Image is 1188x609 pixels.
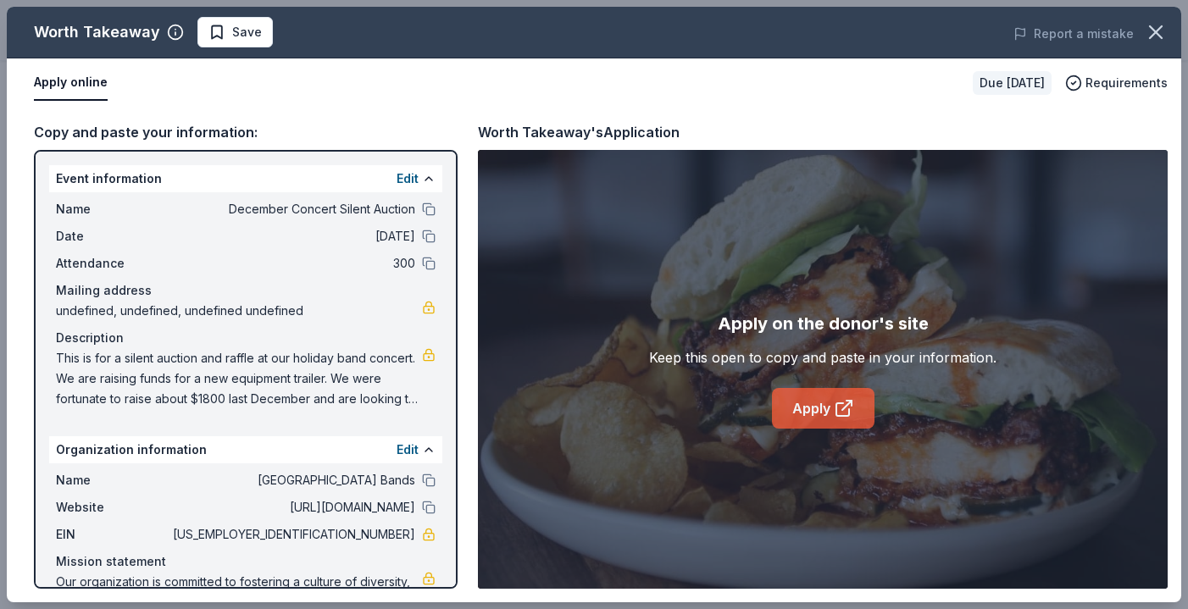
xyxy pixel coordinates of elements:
[169,199,415,219] span: December Concert Silent Auction
[397,169,419,189] button: Edit
[56,253,169,274] span: Attendance
[56,524,169,545] span: EIN
[56,280,436,301] div: Mailing address
[56,497,169,518] span: Website
[772,388,874,429] a: Apply
[169,524,415,545] span: [US_EMPLOYER_IDENTIFICATION_NUMBER]
[49,436,442,463] div: Organization information
[49,165,442,192] div: Event information
[56,199,169,219] span: Name
[34,65,108,101] button: Apply online
[34,121,458,143] div: Copy and paste your information:
[397,440,419,460] button: Edit
[197,17,273,47] button: Save
[56,226,169,246] span: Date
[1065,73,1168,93] button: Requirements
[1085,73,1168,93] span: Requirements
[973,71,1052,95] div: Due [DATE]
[169,253,415,274] span: 300
[718,310,929,337] div: Apply on the donor's site
[56,301,422,321] span: undefined, undefined, undefined undefined
[1013,24,1134,44] button: Report a mistake
[478,121,680,143] div: Worth Takeaway's Application
[56,551,436,572] div: Mission statement
[232,22,262,42] span: Save
[56,328,436,348] div: Description
[34,19,160,46] div: Worth Takeaway
[56,348,422,409] span: This is for a silent auction and raffle at our holiday band concert. We are raising funds for a n...
[169,470,415,490] span: [GEOGRAPHIC_DATA] Bands
[649,347,996,368] div: Keep this open to copy and paste in your information.
[56,470,169,490] span: Name
[169,497,415,518] span: [URL][DOMAIN_NAME]
[169,226,415,246] span: [DATE]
